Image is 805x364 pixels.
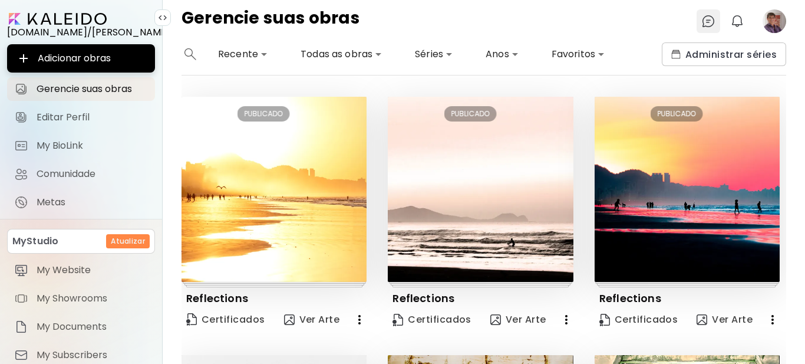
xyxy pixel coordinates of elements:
[392,313,471,326] span: Certificados
[182,97,367,282] img: thumbnail
[410,45,457,64] div: Séries
[37,83,148,95] span: Gerencie suas obras
[14,320,28,334] img: item
[186,312,265,328] span: Certificados
[186,313,197,326] img: Certificate
[444,106,496,122] div: PUBLICADO
[37,264,148,276] span: My Website
[595,97,780,282] img: thumbnail
[7,134,155,158] a: completeMy BioLink iconMy BioLink
[599,291,661,306] p: Reflections
[547,45,609,64] div: Favoritos
[158,13,167,22] img: collapse
[14,82,28,96] img: Gerencie suas obras icon
[284,314,295,325] img: view-art
[671,48,777,61] span: Administrar séries
[186,291,248,306] p: Reflections
[595,282,778,287] img: printsIndicator
[662,42,786,66] button: collectionsAdministrar séries
[37,321,148,333] span: My Documents
[697,313,753,326] span: Ver Arte
[7,162,155,186] a: Comunidade iconComunidade
[37,140,148,152] span: My BioLink
[284,313,340,327] span: Ver Arte
[14,167,28,181] img: Comunidade icon
[388,308,476,332] a: CertificateCertificados
[697,314,707,325] img: view-art
[481,45,523,64] div: Anos
[599,313,678,326] span: Certificados
[701,14,715,28] img: chatIcon
[14,195,28,209] img: Metas icon
[184,48,196,60] img: search
[7,77,155,101] a: Gerencie suas obras iconGerencie suas obras
[692,308,757,332] button: view-artVer Arte
[7,258,155,282] a: itemMy Website
[595,308,683,332] a: CertificateCertificados
[730,14,744,28] img: bellIcon
[237,106,290,122] div: PUBLICADO
[388,97,573,282] img: thumbnail
[486,308,551,332] button: view-artVer Arte
[490,313,546,326] span: Ver Arte
[392,291,454,306] p: Reflections
[14,110,28,124] img: Editar Perfil icon
[182,42,199,66] button: search
[727,11,747,31] button: bellIcon
[37,349,148,361] span: My Subscribers
[7,106,155,129] a: Editar Perfil iconEditar Perfil
[7,287,155,310] a: itemMy Showrooms
[12,234,58,248] p: MyStudio
[7,315,155,339] a: itemMy Documents
[7,191,155,214] a: completeMetas iconMetas
[37,196,148,208] span: Metas
[14,139,28,153] img: My BioLink icon
[389,282,572,287] img: printsIndicator
[183,282,366,287] img: printsIndicator
[14,291,28,306] img: item
[651,106,703,122] div: PUBLICADO
[14,348,28,362] img: item
[7,44,155,73] button: Adicionar obras
[14,263,28,277] img: item
[599,314,610,326] img: Certificate
[279,308,345,332] button: view-artVer Arte
[7,25,155,40] div: [DOMAIN_NAME]/[PERSON_NAME]
[182,9,359,33] h4: Gerencie suas obras
[37,112,148,123] span: Editar Perfil
[37,293,148,304] span: My Showrooms
[213,45,272,64] div: Recente
[296,45,387,64] div: Todas as obras
[490,314,501,325] img: view-art
[37,168,148,180] span: Comunidade
[111,236,145,247] h6: Atualizar
[671,50,681,59] img: collections
[182,308,270,332] a: CertificateCertificados
[17,51,146,65] span: Adicionar obras
[392,314,403,326] img: Certificate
